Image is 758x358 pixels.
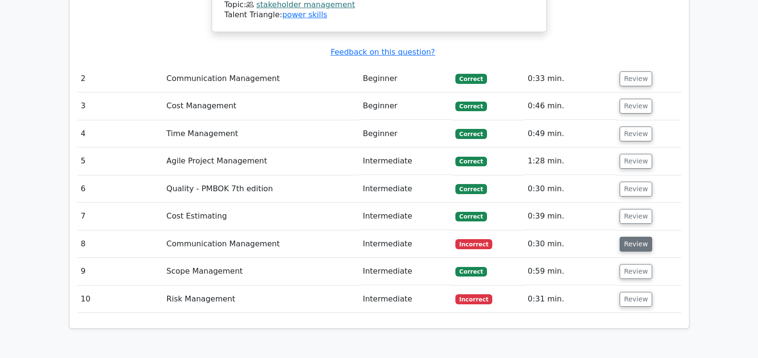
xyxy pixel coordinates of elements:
td: Risk Management [163,286,359,313]
button: Review [620,292,652,307]
td: 9 [77,258,163,285]
button: Review [620,237,652,252]
button: Review [620,264,652,279]
td: 0:39 min. [524,203,616,230]
td: Time Management [163,120,359,148]
button: Review [620,154,652,169]
span: Correct [455,74,486,83]
td: 3 [77,92,163,120]
td: 6 [77,175,163,203]
td: 8 [77,231,163,258]
a: Feedback on this question? [330,47,435,57]
td: 5 [77,148,163,175]
td: 0:30 min. [524,231,616,258]
td: Communication Management [163,231,359,258]
td: Intermediate [359,203,452,230]
td: Quality - PMBOK 7th edition [163,175,359,203]
td: Communication Management [163,65,359,92]
button: Review [620,99,652,114]
td: 0:59 min. [524,258,616,285]
td: 0:31 min. [524,286,616,313]
button: Review [620,209,652,224]
span: Incorrect [455,239,492,249]
td: Beginner [359,120,452,148]
span: Correct [455,102,486,111]
td: Beginner [359,92,452,120]
td: Intermediate [359,286,452,313]
td: 4 [77,120,163,148]
span: Correct [455,212,486,221]
span: Incorrect [455,294,492,304]
button: Review [620,71,652,86]
td: Cost Estimating [163,203,359,230]
span: Correct [455,184,486,194]
td: Cost Management [163,92,359,120]
td: 0:46 min. [524,92,616,120]
button: Review [620,182,652,196]
td: Intermediate [359,148,452,175]
td: 10 [77,286,163,313]
a: power skills [282,10,327,19]
td: Agile Project Management [163,148,359,175]
td: Beginner [359,65,452,92]
td: Intermediate [359,231,452,258]
td: Scope Management [163,258,359,285]
span: Correct [455,157,486,166]
button: Review [620,127,652,141]
span: Correct [455,129,486,139]
td: Intermediate [359,175,452,203]
td: 0:33 min. [524,65,616,92]
td: 2 [77,65,163,92]
td: 0:49 min. [524,120,616,148]
td: Intermediate [359,258,452,285]
td: 7 [77,203,163,230]
span: Correct [455,267,486,277]
td: 0:30 min. [524,175,616,203]
td: 1:28 min. [524,148,616,175]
